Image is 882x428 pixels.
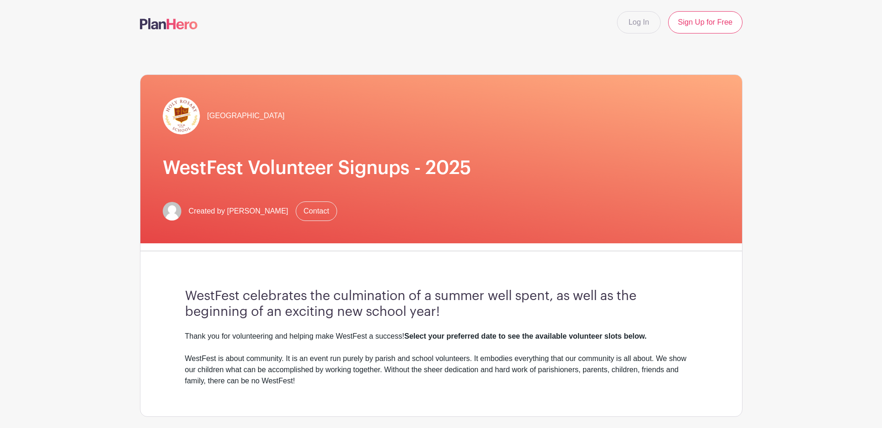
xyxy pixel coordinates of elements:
img: default-ce2991bfa6775e67f084385cd625a349d9dcbb7a52a09fb2fda1e96e2d18dcdb.png [163,202,181,221]
img: hr-logo-circle.png [163,97,200,134]
a: Contact [296,201,337,221]
a: Log In [617,11,661,33]
strong: Select your preferred date to see the available volunteer slots below. [404,332,646,340]
h3: WestFest celebrates the culmination of a summer well spent, as well as the beginning of an exciti... [185,288,697,320]
h1: WestFest Volunteer Signups - 2025 [163,157,720,179]
span: [GEOGRAPHIC_DATA] [207,110,285,121]
img: logo-507f7623f17ff9eddc593b1ce0a138ce2505c220e1c5a4e2b4648c50719b7d32.svg [140,18,198,29]
span: Created by [PERSON_NAME] [189,206,288,217]
div: WestFest is about community. It is an event run purely by parish and school volunteers. It embodi... [185,353,697,387]
a: Sign Up for Free [668,11,742,33]
div: Thank you for volunteering and helping make WestFest a success! [185,331,697,342]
